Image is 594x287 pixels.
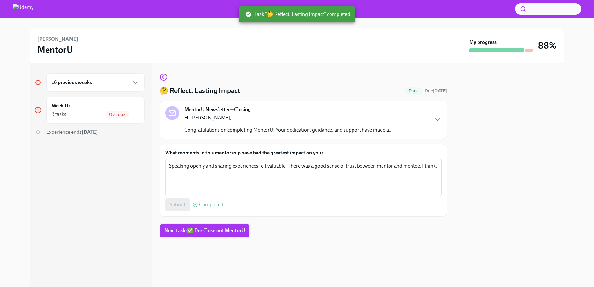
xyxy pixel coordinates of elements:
p: Congratulations on completing MentorU! Your dedication, guidance, and support have made a... [184,126,393,133]
h3: MentorU [37,44,73,55]
span: Due [425,88,447,94]
p: Hi [PERSON_NAME], [184,114,393,121]
h6: [PERSON_NAME] [37,36,78,43]
div: 16 previous weeks [46,73,145,92]
span: Task "🤔 Reflect: Lasting Impact" completed [245,11,350,18]
span: Next task : ✅ Do: Close out MentorU [164,227,245,234]
h6: Week 16 [52,102,70,109]
span: Completed [199,202,223,207]
span: Overdue [105,112,129,117]
div: 3 tasks [52,111,66,118]
h4: 🤔 Reflect: Lasting Impact [160,86,240,96]
strong: [DATE] [433,88,447,94]
strong: [DATE] [82,129,98,135]
label: What moments in this mentorship have had the greatest impact on you? [165,149,442,156]
span: September 13th, 2025 05:00 [425,88,447,94]
button: Next task:✅ Do: Close out MentorU [160,224,249,237]
h6: 16 previous weeks [52,79,92,86]
h3: 88% [538,40,557,51]
span: Done [405,89,422,93]
textarea: Speaking openly and sharing experiences felt valuable. There was a good sense of trust between me... [169,162,438,193]
a: Week 163 tasksOverdue [35,97,145,124]
span: Experience ends [46,129,98,135]
strong: My progress [469,39,497,46]
strong: MentorU Newsletter—Closing [184,106,251,113]
img: Udemy [13,4,33,14]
